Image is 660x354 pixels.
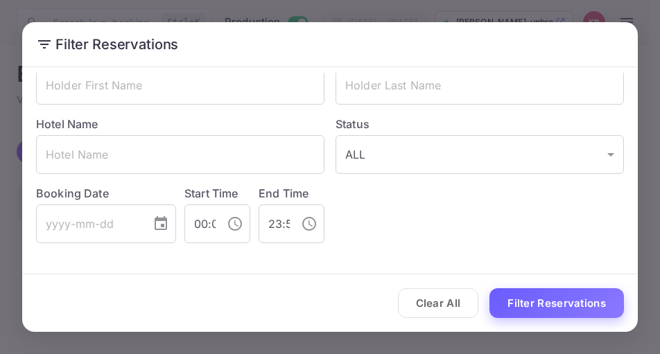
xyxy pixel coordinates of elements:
[398,288,479,318] button: Clear All
[336,116,624,132] label: Status
[147,210,175,238] button: Choose date
[36,117,98,131] label: Hotel Name
[36,204,141,243] input: yyyy-mm-dd
[36,185,176,202] label: Booking Date
[22,22,638,67] h2: Filter Reservations
[221,210,249,238] button: Choose time, selected time is 12:00 AM
[489,288,624,318] button: Filter Reservations
[259,186,309,200] label: End Time
[36,135,324,174] input: Hotel Name
[259,204,290,243] input: hh:mm
[184,186,238,200] label: Start Time
[336,66,624,105] input: Holder Last Name
[184,204,216,243] input: hh:mm
[336,135,624,174] div: ALL
[36,66,324,105] input: Holder First Name
[295,210,323,238] button: Choose time, selected time is 11:59 PM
